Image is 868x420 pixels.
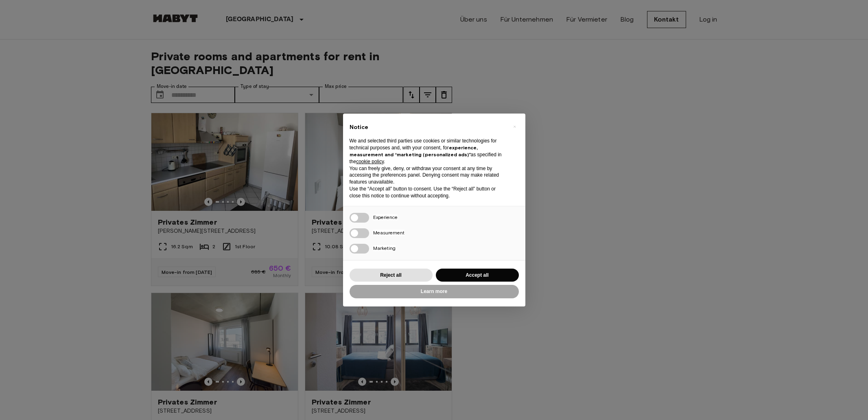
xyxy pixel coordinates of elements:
p: We and selected third parties use cookies or similar technologies for technical purposes and, wit... [350,138,506,165]
a: cookie policy [356,159,384,164]
button: Accept all [436,269,519,282]
span: × [513,122,516,131]
span: Marketing [373,245,396,251]
button: Learn more [350,285,519,298]
span: Measurement [373,230,404,236]
strong: experience, measurement and “marketing (personalized ads)” [350,144,478,157]
button: Close this notice [508,120,521,133]
span: Experience [373,214,398,220]
h2: Notice [350,123,506,131]
p: Use the “Accept all” button to consent. Use the “Reject all” button or close this notice to conti... [350,186,506,199]
button: Reject all [350,269,433,282]
p: You can freely give, deny, or withdraw your consent at any time by accessing the preferences pane... [350,165,506,186]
